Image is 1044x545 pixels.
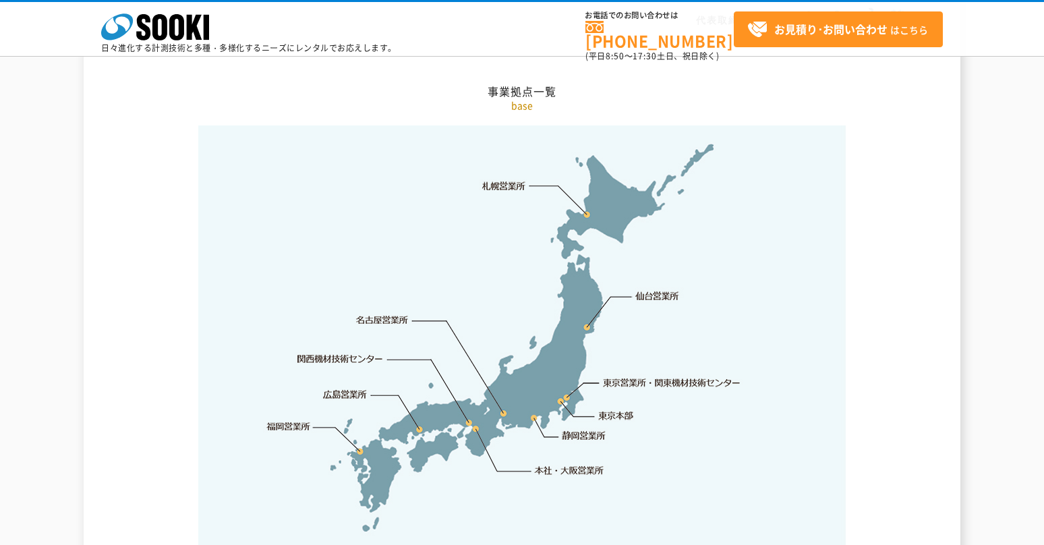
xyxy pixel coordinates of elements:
a: 福岡営業所 [266,420,310,433]
span: (平日 ～ 土日、祝日除く) [585,50,719,62]
a: 本社・大阪営業所 [533,463,604,477]
span: お電話でのお問い合わせは [585,11,734,20]
a: 関西機材技術センター [297,352,383,366]
a: [PHONE_NUMBER] [585,21,734,49]
a: 札幌営業所 [482,179,526,192]
a: お見積り･お問い合わせはこちら [734,11,943,47]
p: base [127,98,917,113]
span: 17:30 [633,50,657,62]
a: 静岡営業所 [562,429,606,442]
a: 東京本部 [599,409,634,423]
span: 8:50 [606,50,625,62]
a: 名古屋営業所 [356,314,409,327]
span: はこちら [747,20,928,40]
strong: お見積り･お問い合わせ [774,21,888,37]
p: 日々進化する計測技術と多種・多様化するニーズにレンタルでお応えします。 [101,44,397,52]
a: 東京営業所・関東機材技術センター [604,376,742,389]
a: 広島営業所 [324,387,368,401]
a: 仙台営業所 [635,289,679,303]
